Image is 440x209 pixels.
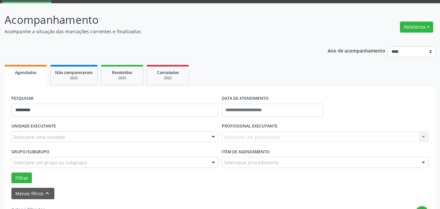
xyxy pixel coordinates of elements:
[151,76,184,81] div: 2025
[222,94,269,104] label: DATA DE ATENDIMENTO
[222,121,277,131] label: PROFISSIONAL EXECUTANTE
[11,147,50,157] label: Grupo/Subgrupo
[14,134,65,141] span: Selecione uma unidade
[400,22,433,33] button: Relatórios
[14,159,87,166] span: Selecione um grupo ou subgrupo
[5,12,306,28] p: Acompanhamento
[55,70,93,75] span: Não compareceram
[157,70,179,75] span: Cancelados
[55,76,93,81] div: 2025
[328,46,385,54] p: Ano de acompanhamento
[15,70,36,75] span: Agendados
[222,147,270,157] label: Item de agendamento
[5,28,306,35] p: Acompanhe a situação das marcações correntes e finalizadas
[106,76,138,81] div: 2025
[224,159,279,166] span: Selecionar procedimento
[112,70,132,75] span: Resolvidos
[44,190,51,197] i: keyboard_arrow_up
[11,94,34,104] label: PESQUISAR
[11,121,56,131] label: UNIDADE EXECUTANTE
[11,188,54,199] button: Menos filtroskeyboard_arrow_up
[11,172,32,184] button: Filtrar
